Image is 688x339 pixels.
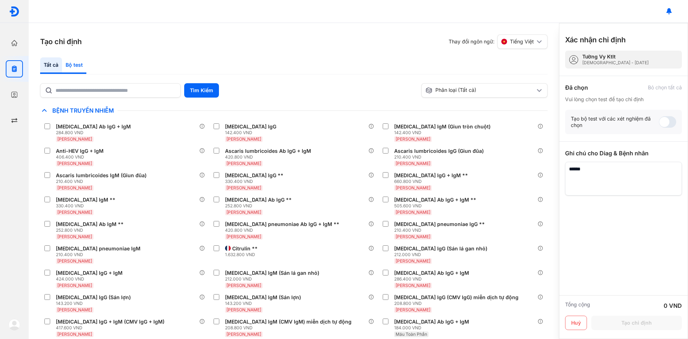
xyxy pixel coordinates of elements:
div: 417.600 VND [56,325,167,331]
div: 142.400 VND [225,130,279,136]
div: [MEDICAL_DATA] IgM ** [56,197,115,203]
div: Bộ test [62,57,86,74]
div: 212.000 VND [394,252,490,258]
div: [MEDICAL_DATA] pneumoniae Ab IgG + IgM ** [225,221,339,227]
div: 212.000 VND [225,276,322,282]
span: [PERSON_NAME] [226,161,261,166]
div: Ascaris lumbricoides Ab IgG + IgM [225,148,311,154]
div: Ascaris lumbricoides IgM (Giun đũa) [56,172,147,179]
div: 210.400 VND [56,252,143,258]
span: [PERSON_NAME] [57,136,92,142]
div: [MEDICAL_DATA] IgG [225,123,276,130]
span: [PERSON_NAME] [226,234,261,239]
span: [PERSON_NAME] [396,136,430,142]
div: [MEDICAL_DATA] pneumoniae IgM [56,245,140,252]
div: 406.400 VND [56,154,106,160]
span: Máu Toàn Phần [396,331,427,337]
div: 143.200 VND [56,301,134,306]
span: [PERSON_NAME] [57,209,92,215]
div: Phân loại (Tất cả) [425,87,535,94]
div: [MEDICAL_DATA] Ab IgG + IgM [394,270,469,276]
div: [MEDICAL_DATA] IgG + IgM (CMV IgG + IgM) [56,319,164,325]
div: Đã chọn [565,83,588,92]
span: [PERSON_NAME] [396,209,430,215]
div: 424.000 VND [56,276,125,282]
div: [MEDICAL_DATA] Ab IgG ** [225,197,292,203]
div: [DEMOGRAPHIC_DATA] - [DATE] [582,60,649,66]
span: [PERSON_NAME] [57,258,92,264]
span: [PERSON_NAME] [226,185,261,190]
span: Tiếng Việt [510,38,534,45]
h3: Xác nhận chỉ định [565,35,626,45]
div: 0 VND [664,301,682,310]
div: 210.400 VND [56,179,149,184]
div: [MEDICAL_DATA] IgG (Sán lợn) [56,294,131,301]
div: [MEDICAL_DATA] IgG ** [225,172,283,179]
div: 330.400 VND [56,203,118,209]
span: [PERSON_NAME] [57,283,92,288]
div: [MEDICAL_DATA] IgG + IgM [56,270,123,276]
span: [PERSON_NAME] [396,185,430,190]
div: [MEDICAL_DATA] Ab IgM ** [56,221,124,227]
div: Vui lòng chọn test để tạo chỉ định [565,96,682,103]
span: [PERSON_NAME] [226,283,261,288]
div: [MEDICAL_DATA] IgM (Sán lợn) [225,294,301,301]
div: 252.800 VND [56,227,126,233]
span: [PERSON_NAME] [396,283,430,288]
div: [MEDICAL_DATA] pneumoniae IgG ** [394,221,485,227]
span: [PERSON_NAME] [57,307,92,312]
div: 184.000 VND [394,325,472,331]
div: 208.800 VND [225,325,354,331]
div: [MEDICAL_DATA] Ab IgG + IgM [56,123,131,130]
span: [PERSON_NAME] [396,307,430,312]
div: Ghi chú cho Diag & Bệnh nhân [565,149,682,157]
div: 1.632.800 VND [225,252,261,258]
span: [PERSON_NAME] [57,161,92,166]
span: [PERSON_NAME] [57,234,92,239]
div: Tạo bộ test với các xét nghiệm đã chọn [571,116,659,128]
span: [PERSON_NAME] [57,185,92,190]
div: 208.800 VND [394,301,521,306]
div: [MEDICAL_DATA] IgM (Giun tròn chuột) [394,123,491,130]
div: 210.400 VND [394,227,488,233]
div: 142.400 VND [394,130,493,136]
h3: Tạo chỉ định [40,37,82,47]
div: Ascaris lumbricoides IgG (Giun đũa) [394,148,484,154]
span: Bệnh Truyền Nhiễm [49,107,118,114]
div: 143.200 VND [225,301,304,306]
div: 284.800 VND [56,130,134,136]
div: Tường vy ktlt [582,53,649,60]
div: [MEDICAL_DATA] IgG (CMV IgG) miễn dịch tự động [394,294,519,301]
div: Thay đổi ngôn ngữ: [449,34,548,49]
div: 252.800 VND [225,203,295,209]
div: 505.600 VND [394,203,479,209]
span: [PERSON_NAME] [226,331,261,337]
div: [MEDICAL_DATA] Ab IgG + IgM [394,319,469,325]
div: 420.800 VND [225,154,314,160]
span: [PERSON_NAME] [226,136,261,142]
div: Tất cả [40,57,62,74]
div: Tổng cộng [565,301,590,310]
div: [MEDICAL_DATA] IgM (Sán lá gan nhỏ) [225,270,319,276]
div: Anti-HEV IgG + IgM [56,148,104,154]
div: 660.800 VND [394,179,471,184]
div: Bỏ chọn tất cả [648,84,682,91]
button: Tìm Kiếm [184,83,219,98]
div: 286.400 VND [394,276,472,282]
div: Citrulin ** [232,245,258,252]
div: [MEDICAL_DATA] IgG (Sán lá gan nhỏ) [394,245,487,252]
button: Tạo chỉ định [591,316,682,330]
span: [PERSON_NAME] [396,258,430,264]
button: Huỷ [565,316,587,330]
div: 210.400 VND [394,154,487,160]
div: [MEDICAL_DATA] IgM (CMV IgM) miễn dịch tự động [225,319,352,325]
div: 420.800 VND [225,227,342,233]
div: [MEDICAL_DATA] IgG + IgM ** [394,172,468,179]
img: logo [9,6,20,17]
img: logo [9,319,20,330]
span: [PERSON_NAME] [396,161,430,166]
div: [MEDICAL_DATA] Ab IgG + IgM ** [394,197,476,203]
div: 330.400 VND [225,179,286,184]
span: [PERSON_NAME] [226,209,261,215]
span: [PERSON_NAME] [57,331,92,337]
